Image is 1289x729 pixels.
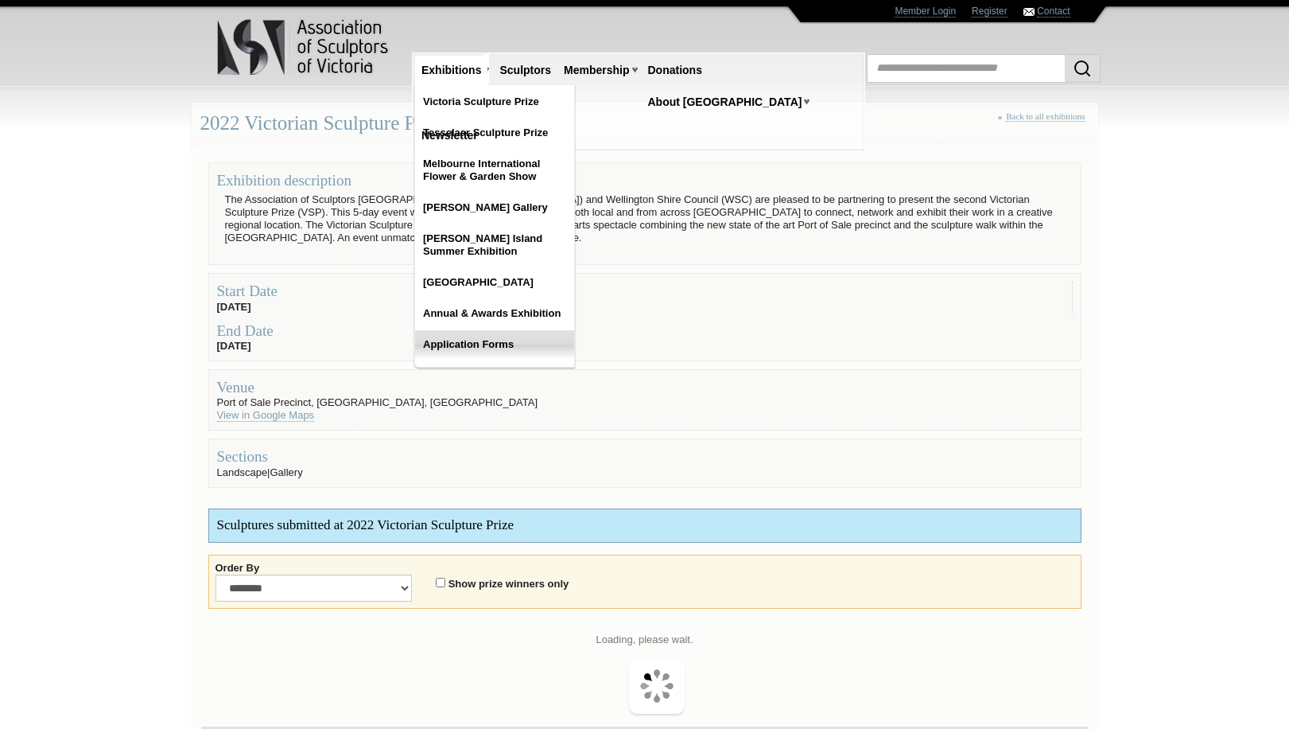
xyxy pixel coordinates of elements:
[415,121,484,150] a: Newsletter
[217,447,1073,466] div: Sections
[415,119,574,147] a: Tesselaar Sculpture Prize
[642,56,709,85] a: Donations
[493,56,557,85] a: Sculptors
[217,409,315,422] a: View in Google Maps
[215,562,260,575] label: Order By
[217,282,1072,300] div: Start Date
[1006,111,1085,122] a: Back to all exhibitions
[415,88,574,116] a: Victoria Sculpture Prize
[415,56,487,85] a: Exhibitions
[895,6,956,18] a: Member Login
[642,88,809,117] a: About [GEOGRAPHIC_DATA]
[217,378,1073,396] div: Venue
[415,268,574,297] a: [GEOGRAPHIC_DATA]
[217,189,1073,248] p: The Association of Sculptors [GEOGRAPHIC_DATA] ([GEOGRAPHIC_DATA]) and Wellington Shire Council (...
[415,224,574,266] a: [PERSON_NAME] Island Summer Exhibition
[217,171,1073,189] div: Exhibition description
[217,301,251,313] strong: [DATE]
[415,193,574,222] a: [PERSON_NAME] Gallery
[192,103,1098,145] div: 2022 Victorian Sculpture Prize
[1023,8,1035,16] img: Contact ASV
[448,578,569,591] label: Show prize winners only
[208,369,1081,431] fieldset: Port of Sale Precinct, [GEOGRAPHIC_DATA], [GEOGRAPHIC_DATA]
[1073,59,1092,78] img: Search
[217,340,251,352] strong: [DATE]
[209,509,1081,542] div: Sculptures submitted at 2022 Victorian Sculpture Prize
[208,439,1081,487] fieldset: Landscape|Gallery
[415,299,574,328] a: Annual & Awards Exhibition
[557,56,635,85] a: Membership
[1037,6,1070,18] a: Contact
[415,330,574,359] a: Application Forms
[972,6,1008,18] a: Register
[998,111,1089,139] div: «
[217,322,1073,340] div: End Date
[208,630,1081,650] p: Loading, please wait.
[216,16,391,79] img: logo.png
[415,150,574,191] a: Melbourne International Flower & Garden Show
